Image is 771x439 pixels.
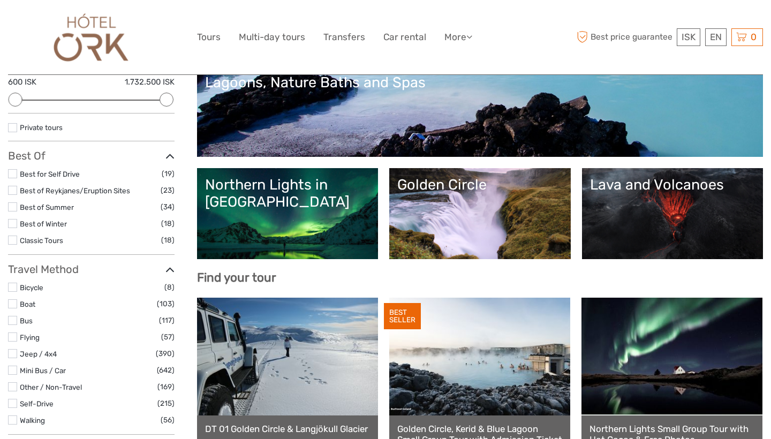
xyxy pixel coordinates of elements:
img: Our services [48,8,134,66]
div: Northern Lights in [GEOGRAPHIC_DATA] [205,176,371,211]
div: EN [705,28,727,46]
a: Car rental [383,29,426,45]
h3: Best Of [8,149,175,162]
a: Bicycle [20,283,43,292]
a: Bus [20,316,33,325]
a: Golden Circle [397,176,563,251]
span: (18) [161,217,175,230]
button: Open LiveChat chat widget [123,17,136,29]
span: (19) [162,168,175,180]
p: We're away right now. Please check back later! [15,19,121,27]
div: Lagoons, Nature Baths and Spas [205,74,755,91]
a: Private tours [20,123,63,132]
span: ISK [682,32,696,42]
a: Best of Winter [20,219,67,228]
span: (23) [161,184,175,196]
div: Lava and Volcanoes [590,176,755,193]
span: (215) [157,397,175,410]
h3: Travel Method [8,263,175,276]
span: (18) [161,234,175,246]
span: 0 [749,32,758,42]
span: Best price guarantee [575,28,675,46]
a: Northern Lights in [GEOGRAPHIC_DATA] [205,176,371,251]
a: Boat [20,300,35,308]
span: (8) [164,281,175,293]
b: Find your tour [197,270,276,285]
span: (642) [157,364,175,376]
span: (103) [157,298,175,310]
span: (169) [157,381,175,393]
a: Transfers [323,29,365,45]
div: BEST SELLER [384,303,421,330]
label: 1.732.500 ISK [125,77,175,88]
a: Other / Non-Travel [20,383,82,391]
a: Lava and Volcanoes [590,176,755,251]
span: (57) [161,331,175,343]
a: Best for Self Drive [20,170,80,178]
span: (56) [161,414,175,426]
a: Self-Drive [20,399,54,408]
a: Multi-day tours [239,29,305,45]
a: Flying [20,333,40,342]
div: Golden Circle [397,176,563,193]
a: Best of Reykjanes/Eruption Sites [20,186,130,195]
a: DT 01 Golden Circle & Langjökull Glacier [205,423,370,434]
span: (390) [156,347,175,360]
a: Mini Bus / Car [20,366,66,375]
a: Jeep / 4x4 [20,350,57,358]
a: Tours [197,29,221,45]
a: Classic Tours [20,236,63,245]
a: Lagoons, Nature Baths and Spas [205,74,755,149]
a: Walking [20,416,45,425]
label: 600 ISK [8,77,36,88]
a: Best of Summer [20,203,74,211]
a: More [444,29,472,45]
span: (34) [161,201,175,213]
span: (117) [159,314,175,327]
